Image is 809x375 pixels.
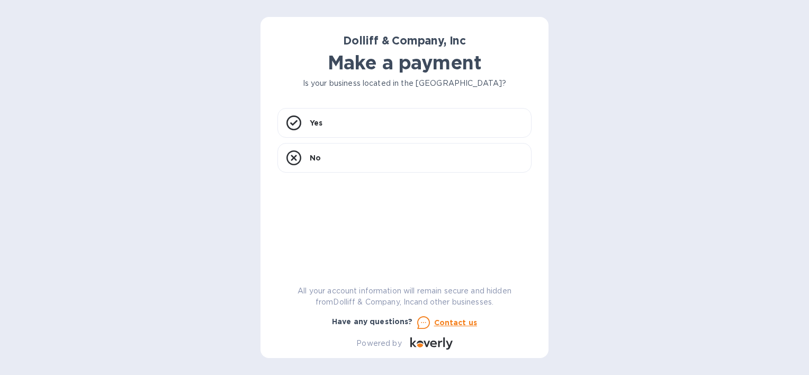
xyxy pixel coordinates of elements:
[277,285,532,308] p: All your account information will remain secure and hidden from Dolliff & Company, Inc and other ...
[434,318,478,327] u: Contact us
[310,153,321,163] p: No
[277,51,532,74] h1: Make a payment
[343,34,466,47] b: Dolliff & Company, Inc
[332,317,413,326] b: Have any questions?
[310,118,322,128] p: Yes
[277,78,532,89] p: Is your business located in the [GEOGRAPHIC_DATA]?
[356,338,401,349] p: Powered by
